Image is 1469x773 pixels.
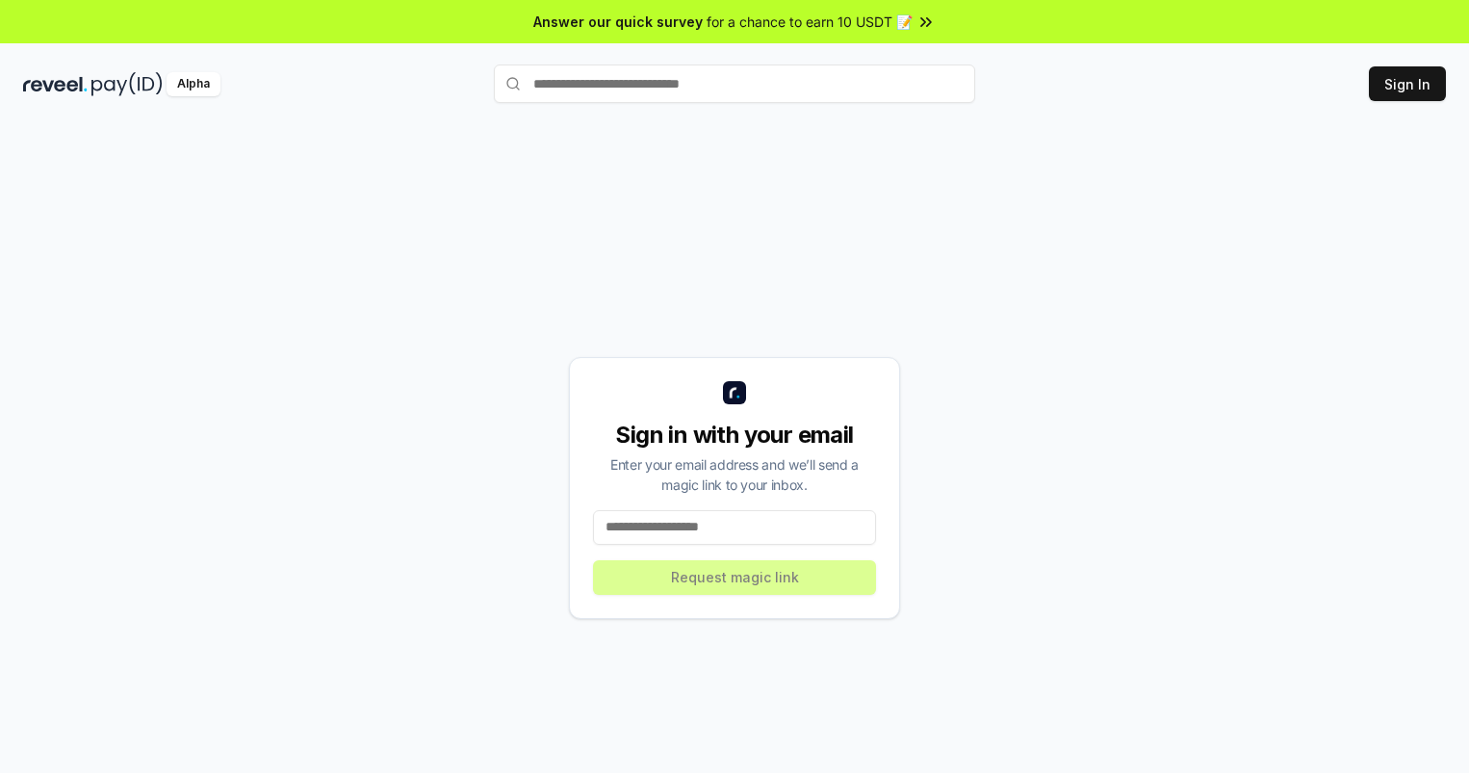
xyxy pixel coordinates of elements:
img: reveel_dark [23,72,88,96]
span: Answer our quick survey [533,12,703,32]
img: pay_id [91,72,163,96]
div: Sign in with your email [593,420,876,451]
button: Sign In [1369,66,1446,101]
span: for a chance to earn 10 USDT 📝 [707,12,913,32]
div: Enter your email address and we’ll send a magic link to your inbox. [593,454,876,495]
div: Alpha [167,72,220,96]
img: logo_small [723,381,746,404]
